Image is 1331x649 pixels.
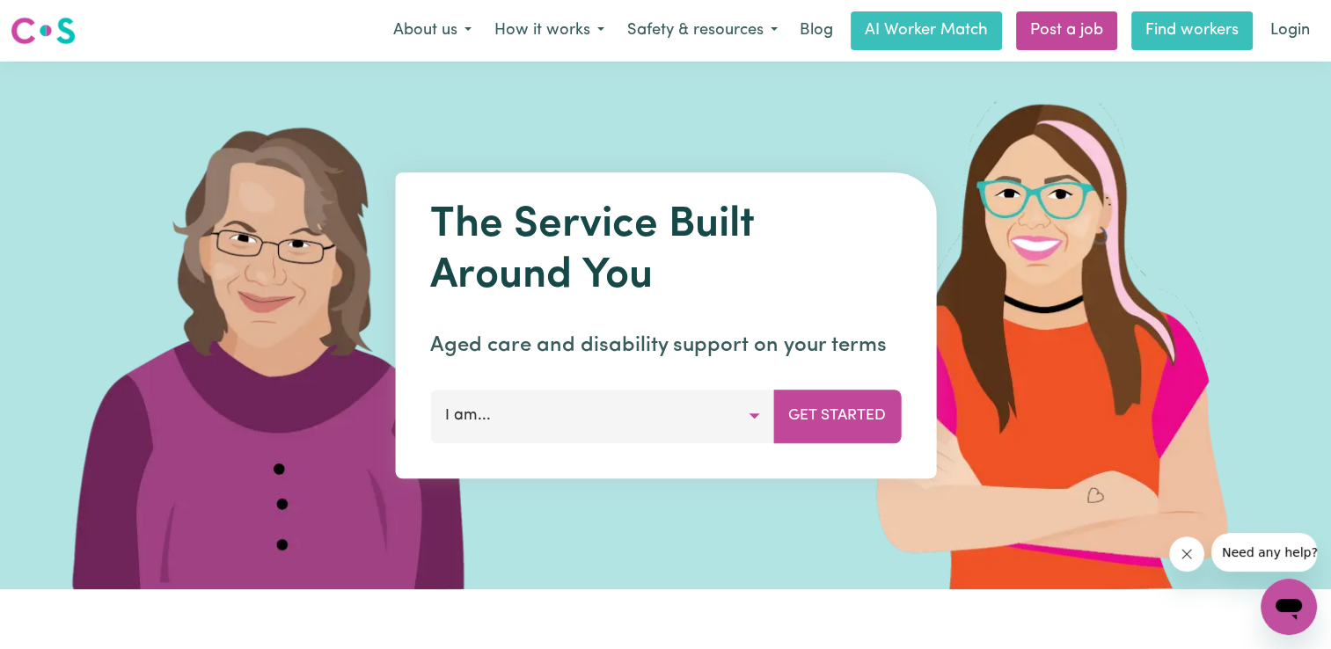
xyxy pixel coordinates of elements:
[430,330,901,361] p: Aged care and disability support on your terms
[1211,533,1317,572] iframe: Message from company
[11,12,106,26] span: Need any help?
[616,12,789,49] button: Safety & resources
[1169,536,1204,572] iframe: Close message
[1016,11,1117,50] a: Post a job
[382,12,483,49] button: About us
[11,11,76,51] a: Careseekers logo
[430,201,901,302] h1: The Service Built Around You
[483,12,616,49] button: How it works
[430,390,774,442] button: I am...
[789,11,844,50] a: Blog
[851,11,1002,50] a: AI Worker Match
[1131,11,1253,50] a: Find workers
[773,390,901,442] button: Get Started
[1261,579,1317,635] iframe: Button to launch messaging window
[1260,11,1320,50] a: Login
[11,15,76,47] img: Careseekers logo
